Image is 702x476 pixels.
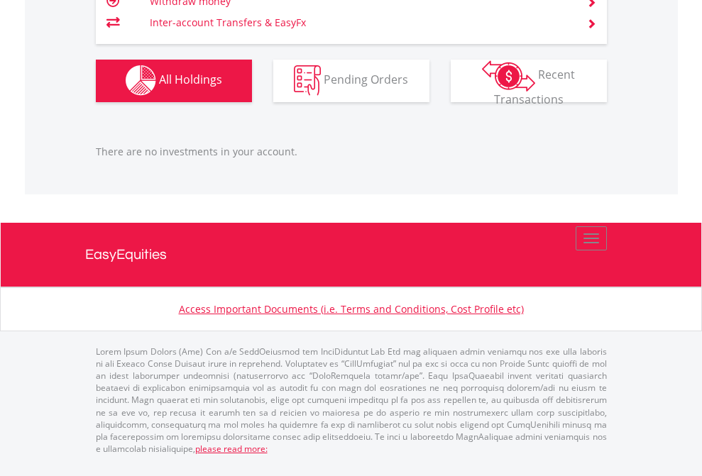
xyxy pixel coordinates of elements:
a: Access Important Documents (i.e. Terms and Conditions, Cost Profile etc) [179,302,524,316]
p: Lorem Ipsum Dolors (Ame) Con a/e SeddOeiusmod tem InciDiduntut Lab Etd mag aliquaen admin veniamq... [96,345,607,455]
td: Inter-account Transfers & EasyFx [150,12,569,33]
img: holdings-wht.png [126,65,156,96]
button: All Holdings [96,60,252,102]
a: EasyEquities [85,223,618,287]
span: Pending Orders [324,72,408,87]
span: All Holdings [159,72,222,87]
button: Recent Transactions [451,60,607,102]
a: please read more: [195,443,268,455]
span: Recent Transactions [494,67,576,107]
button: Pending Orders [273,60,429,102]
p: There are no investments in your account. [96,145,607,159]
img: pending_instructions-wht.png [294,65,321,96]
img: transactions-zar-wht.png [482,60,535,92]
